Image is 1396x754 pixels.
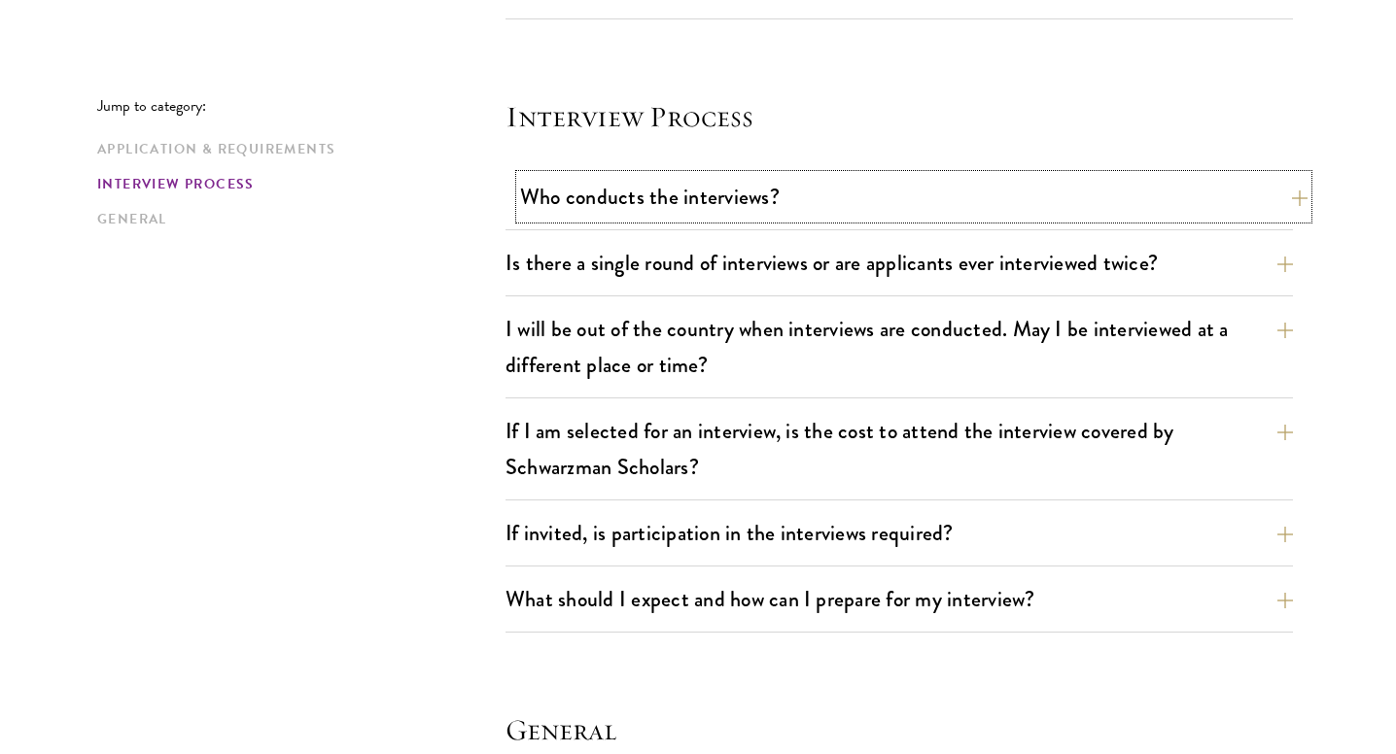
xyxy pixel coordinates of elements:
button: If I am selected for an interview, is the cost to attend the interview covered by Schwarzman Scho... [506,409,1293,489]
p: Jump to category: [97,97,506,115]
a: Interview Process [97,174,494,194]
button: I will be out of the country when interviews are conducted. May I be interviewed at a different p... [506,307,1293,387]
button: If invited, is participation in the interviews required? [506,511,1293,555]
button: What should I expect and how can I prepare for my interview? [506,577,1293,621]
h4: General [506,710,1293,749]
a: Application & Requirements [97,139,494,159]
button: Is there a single round of interviews or are applicants ever interviewed twice? [506,241,1293,285]
button: Who conducts the interviews? [520,175,1308,219]
a: General [97,209,494,229]
h4: Interview Process [506,97,1293,136]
